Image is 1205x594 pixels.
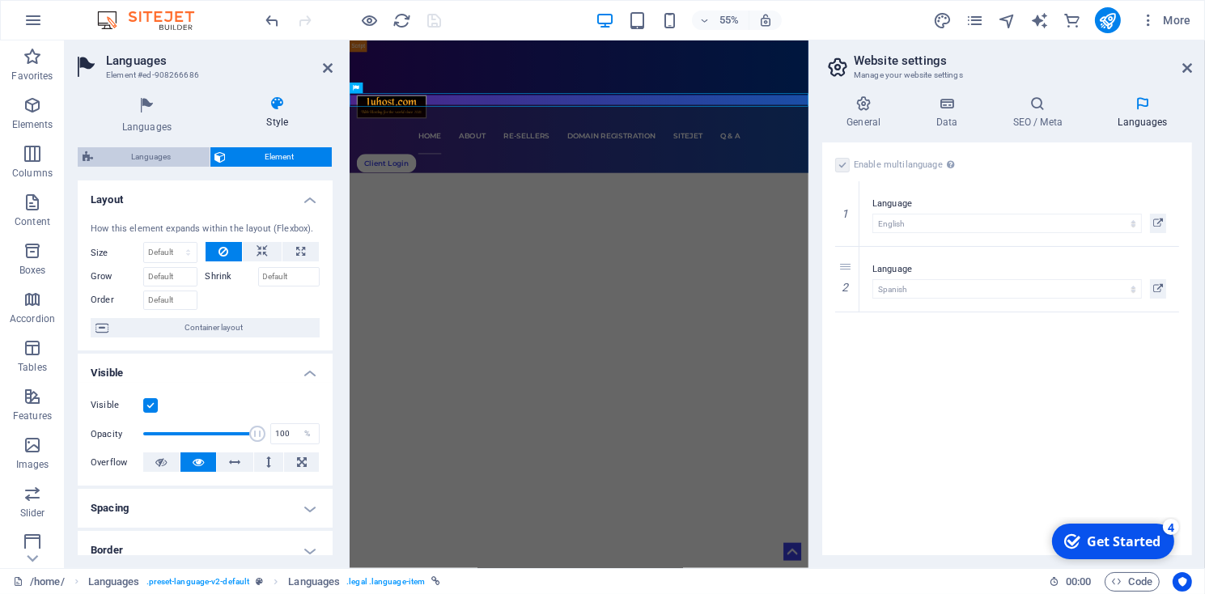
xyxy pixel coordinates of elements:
label: Language [872,260,1166,279]
button: Languages [78,147,210,167]
input: Default [258,267,320,286]
p: Slider [20,507,45,520]
h4: Visible [78,354,333,383]
span: Languages [98,147,205,167]
button: 55% [692,11,749,30]
i: This element is a customizable preset [256,577,263,586]
a: Click to cancel selection. Double-click to open Pages [13,572,65,592]
p: Columns [12,167,53,180]
h4: SEO / Meta [988,95,1093,129]
p: Features [13,409,52,422]
input: Default [143,291,197,310]
h4: Languages [1093,95,1192,129]
h4: Languages [78,95,223,134]
h4: Layout [78,180,333,210]
h6: 55% [716,11,742,30]
p: Favorites [11,70,53,83]
p: Tables [18,361,47,374]
p: Accordion [10,312,55,325]
i: Navigator [998,11,1016,30]
i: Publish [1098,11,1117,30]
button: More [1134,7,1198,33]
button: undo [263,11,282,30]
button: Container layout [91,318,320,337]
i: AI Writer [1030,11,1049,30]
span: . preset-language-v2-default [146,572,250,592]
h4: Data [911,95,988,129]
button: commerce [1063,11,1082,30]
em: 2 [834,281,857,294]
h4: Border [78,531,333,570]
button: design [933,11,953,30]
span: Click to select. Double-click to edit [88,572,140,592]
input: Default [143,267,197,286]
i: Commerce [1063,11,1081,30]
label: Grow [91,267,143,286]
span: . legal .language-item [346,572,425,592]
h2: Website settings [854,53,1192,68]
button: Usercentrics [1173,572,1192,592]
h6: Session time [1049,572,1092,592]
span: Container layout [113,318,315,337]
div: How this element expands within the layout (Flexbox). [91,223,320,236]
nav: breadcrumb [88,572,441,592]
h2: Languages [106,53,333,68]
img: Editor Logo [93,11,214,30]
h4: Style [223,95,333,129]
i: On resize automatically adjust zoom level to fit chosen device. [758,13,773,28]
h4: Spacing [78,489,333,528]
span: More [1140,12,1191,28]
label: Enable multilanguage [854,155,959,175]
label: Shrink [206,267,258,286]
span: : [1077,575,1080,588]
label: Overflow [91,453,143,473]
i: Undo: Add element (Ctrl+Z) [264,11,282,30]
i: Pages (Ctrl+Alt+S) [965,11,984,30]
button: text_generator [1030,11,1050,30]
h4: General [822,95,911,129]
label: Order [91,291,143,310]
i: This element is linked [431,577,440,586]
button: Code [1105,572,1160,592]
p: Images [16,458,49,471]
button: pages [965,11,985,30]
i: Reload page [393,11,412,30]
p: Elements [12,118,53,131]
button: navigator [998,11,1017,30]
button: Element [210,147,333,167]
label: Language [872,194,1166,214]
h3: Manage your website settings [854,68,1160,83]
label: Visible [91,396,143,415]
span: Element [231,147,328,167]
span: Click to select. Double-click to edit [288,572,340,592]
p: Boxes [19,264,46,277]
button: reload [392,11,412,30]
div: 4 [120,2,136,18]
div: % [296,424,319,443]
span: 00 00 [1066,572,1091,592]
div: Get Started [44,15,117,33]
div: Get Started 4 items remaining, 20% complete [9,6,131,42]
label: Opacity [91,430,143,439]
h3: Element #ed-908266686 [106,68,300,83]
span: Code [1112,572,1152,592]
i: Design (Ctrl+Alt+Y) [933,11,952,30]
label: Size [91,248,143,257]
button: publish [1095,7,1121,33]
p: Content [15,215,50,228]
